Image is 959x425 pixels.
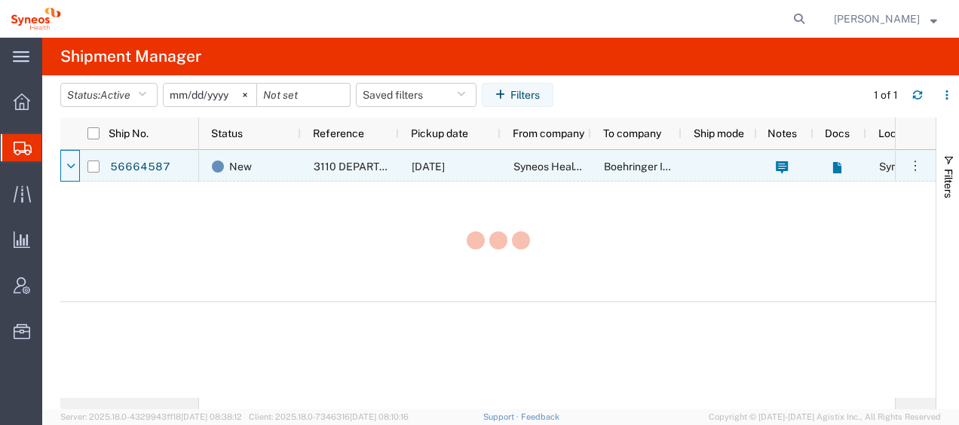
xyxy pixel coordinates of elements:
[694,127,744,139] span: Ship mode
[100,89,130,101] span: Active
[350,412,409,421] span: [DATE] 08:10:16
[411,127,468,139] span: Pickup date
[164,84,256,106] input: Not set
[211,127,243,139] span: Status
[825,127,850,139] span: Docs
[833,10,938,28] button: [PERSON_NAME]
[60,83,158,107] button: Status:Active
[513,127,584,139] span: From company
[483,412,521,421] a: Support
[603,127,661,139] span: To company
[314,161,474,173] span: 3110 DEPARTMENTAL EXPENSE
[834,11,920,27] span: Igor Lopez Campayo
[709,411,941,423] span: Copyright © [DATE]-[DATE] Agistix Inc., All Rights Reserved
[768,127,797,139] span: Notes
[482,83,553,107] button: Filters
[60,38,201,75] h4: Shipment Manager
[313,127,364,139] span: Reference
[604,161,795,173] span: Boehringer Ingelheim - IT Equipo IMAC/r
[11,8,61,30] img: logo
[412,161,445,173] span: 09/01/2025
[521,412,559,421] a: Feedback
[181,412,242,421] span: [DATE] 08:38:12
[874,87,900,103] div: 1 of 1
[257,84,350,106] input: Not set
[60,412,242,421] span: Server: 2025.18.0-4329943ff18
[942,169,954,198] span: Filters
[878,127,921,139] span: Location
[109,127,149,139] span: Ship No.
[229,151,252,182] span: New
[109,155,171,179] a: 56664587
[513,161,815,173] span: Syneos Health - Att: Francesc de Las Heras
[249,412,409,421] span: Client: 2025.18.0-7346316
[356,83,476,107] button: Saved filters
